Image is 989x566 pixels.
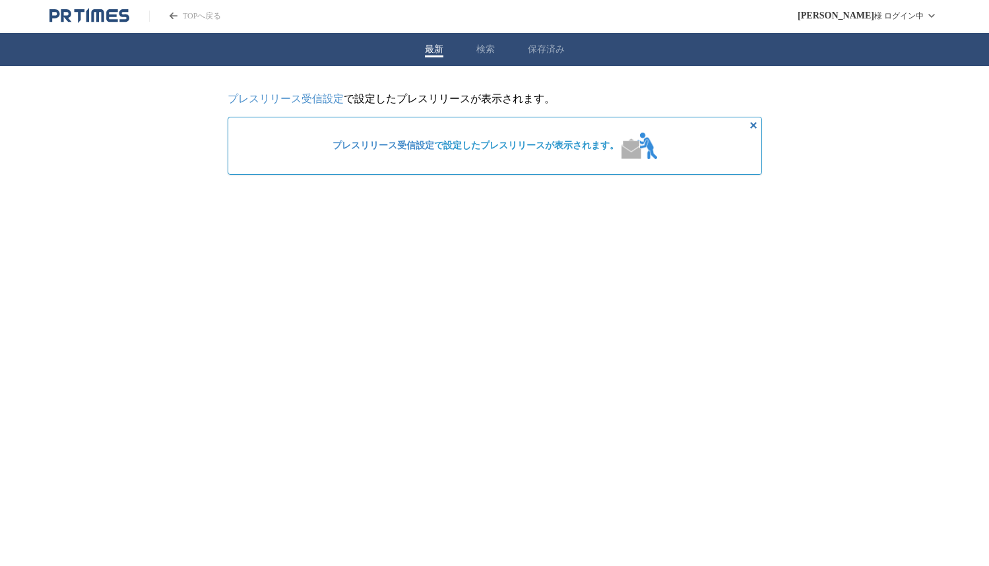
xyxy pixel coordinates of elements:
[228,93,344,104] a: プレスリリース受信設定
[746,117,761,133] button: 非表示にする
[798,11,874,21] span: [PERSON_NAME]
[425,44,443,55] button: 最新
[49,8,129,24] a: PR TIMESのトップページはこちら
[333,141,434,150] a: プレスリリース受信設定
[149,11,221,22] a: PR TIMESのトップページはこちら
[228,92,762,106] p: で設定したプレスリリースが表示されます。
[528,44,565,55] button: 保存済み
[476,44,495,55] button: 検索
[333,140,619,152] span: で設定したプレスリリースが表示されます。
